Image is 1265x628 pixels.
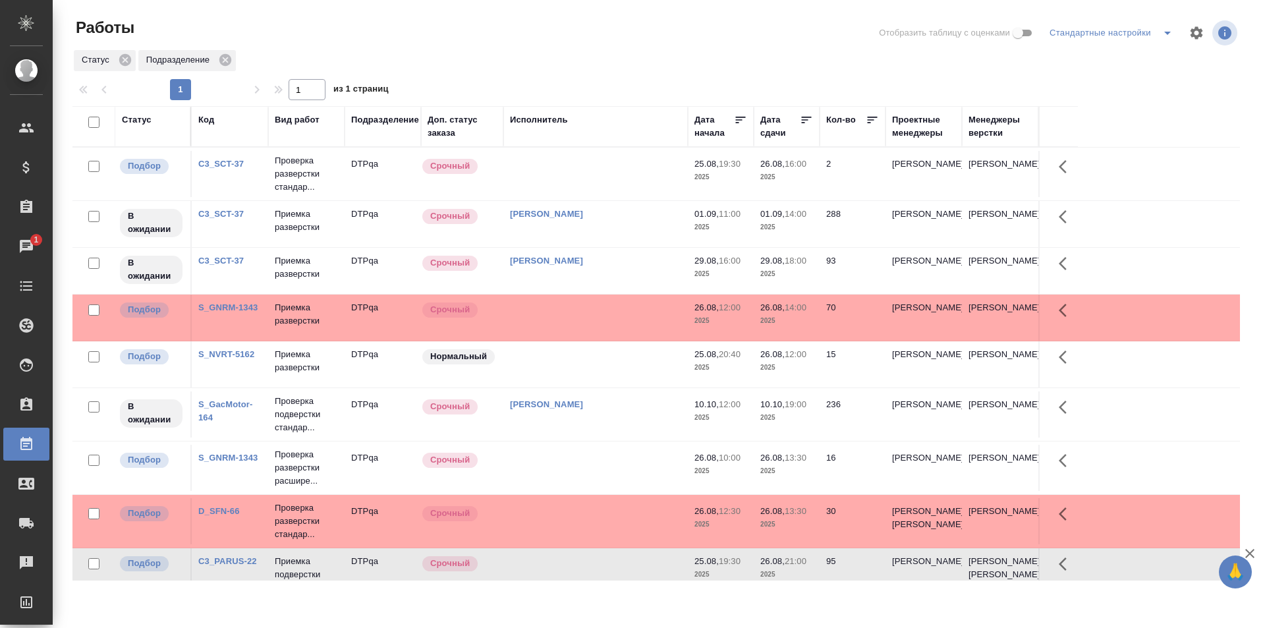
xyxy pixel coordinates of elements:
[275,448,338,488] p: Проверка разверстки расшире...
[785,556,806,566] p: 21:00
[1051,548,1082,580] button: Здесь прячутся важные кнопки
[128,256,175,283] p: В ожидании
[430,256,470,270] p: Срочный
[785,349,806,359] p: 12:00
[510,209,583,219] a: [PERSON_NAME]
[345,248,421,294] td: DTPqa
[969,157,1032,171] p: [PERSON_NAME]
[694,209,719,219] p: 01.09,
[826,113,856,127] div: Кол-во
[694,518,747,531] p: 2025
[119,301,184,319] div: Можно подбирать исполнителей
[119,451,184,469] div: Можно подбирать исполнителей
[119,398,184,429] div: Исполнитель назначен, приступать к работе пока рано
[119,555,184,573] div: Можно подбирать исполнителей
[719,399,741,409] p: 12:00
[760,256,785,266] p: 29.08,
[198,399,252,422] a: S_GacMotor-164
[1212,20,1240,45] span: Посмотреть информацию
[345,201,421,247] td: DTPqa
[785,453,806,463] p: 13:30
[694,314,747,328] p: 2025
[694,256,719,266] p: 29.08,
[119,505,184,523] div: Можно подбирать исполнителей
[719,159,741,169] p: 19:30
[969,254,1032,268] p: [PERSON_NAME]
[719,209,741,219] p: 11:00
[719,302,741,312] p: 12:00
[885,341,962,387] td: [PERSON_NAME]
[198,506,240,516] a: D_SFN-66
[969,451,1032,465] p: [PERSON_NAME]
[760,399,785,409] p: 10.10,
[351,113,419,127] div: Подразделение
[969,301,1032,314] p: [PERSON_NAME]
[760,159,785,169] p: 26.08,
[430,210,470,223] p: Срочный
[879,26,1010,40] span: Отобразить таблицу с оценками
[694,399,719,409] p: 10.10,
[885,151,962,197] td: [PERSON_NAME]
[138,50,236,71] div: Подразделение
[820,295,885,341] td: 70
[1051,248,1082,279] button: Здесь прячутся важные кнопки
[198,349,254,359] a: S_NVRT-5162
[1224,558,1247,586] span: 🙏
[969,555,1032,581] p: [PERSON_NAME], [PERSON_NAME]
[760,465,813,478] p: 2025
[345,151,421,197] td: DTPqa
[82,53,114,67] p: Статус
[128,453,161,467] p: Подбор
[128,303,161,316] p: Подбор
[820,391,885,438] td: 236
[785,399,806,409] p: 19:00
[885,248,962,294] td: [PERSON_NAME]
[74,50,136,71] div: Статус
[760,209,785,219] p: 01.09,
[275,113,320,127] div: Вид работ
[694,349,719,359] p: 25.08,
[820,248,885,294] td: 93
[128,159,161,173] p: Подбор
[128,400,175,426] p: В ожидании
[820,341,885,387] td: 15
[198,256,244,266] a: C3_SCT-37
[820,151,885,197] td: 2
[760,506,785,516] p: 26.08,
[198,113,214,127] div: Код
[694,465,747,478] p: 2025
[345,295,421,341] td: DTPqa
[275,301,338,328] p: Приемка разверстки
[345,548,421,594] td: DTPqa
[428,113,497,140] div: Доп. статус заказа
[694,556,719,566] p: 25.08,
[694,568,747,581] p: 2025
[333,81,389,100] span: из 1 страниц
[694,268,747,281] p: 2025
[1051,151,1082,183] button: Здесь прячутся важные кнопки
[694,221,747,234] p: 2025
[128,210,175,236] p: В ожидании
[785,302,806,312] p: 14:00
[119,348,184,366] div: Можно подбирать исполнителей
[430,507,470,520] p: Срочный
[128,350,161,363] p: Подбор
[969,505,1032,518] p: [PERSON_NAME]
[719,556,741,566] p: 19:30
[785,209,806,219] p: 14:00
[198,159,244,169] a: C3_SCT-37
[760,361,813,374] p: 2025
[820,548,885,594] td: 95
[345,341,421,387] td: DTPqa
[694,411,747,424] p: 2025
[694,171,747,184] p: 2025
[275,555,338,581] p: Приемка подверстки
[885,445,962,491] td: [PERSON_NAME]
[510,399,583,409] a: [PERSON_NAME]
[760,556,785,566] p: 26.08,
[345,391,421,438] td: DTPqa
[760,113,800,140] div: Дата сдачи
[275,154,338,194] p: Проверка разверстки стандар...
[969,348,1032,361] p: [PERSON_NAME]
[119,157,184,175] div: Можно подбирать исполнителей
